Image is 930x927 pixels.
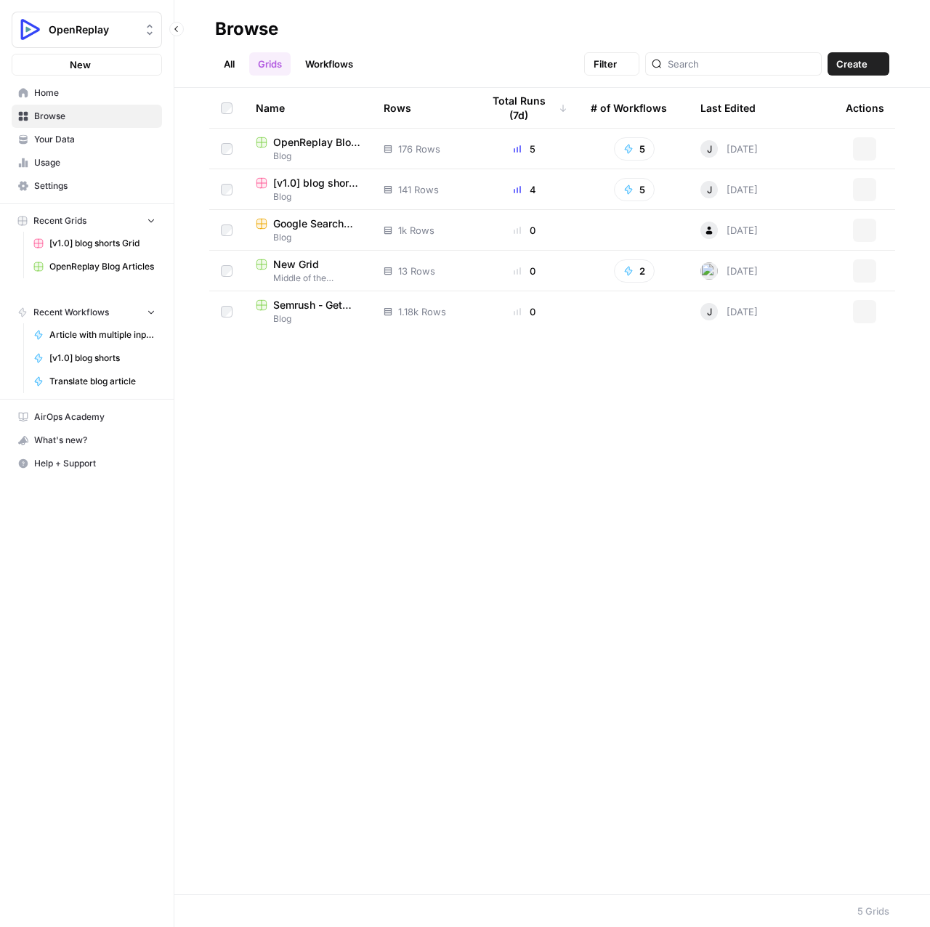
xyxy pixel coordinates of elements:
[34,86,155,100] span: Home
[398,182,439,197] span: 141 Rows
[398,223,434,238] span: 1k Rows
[34,457,155,470] span: Help + Support
[700,262,718,280] img: shfdgj8c39q0xd8hzk96gotegjgp
[215,52,243,76] a: All
[482,304,567,319] div: 0
[256,176,360,203] a: [v1.0] blog shorts GridBlog
[249,52,291,76] a: Grids
[594,57,617,71] span: Filter
[49,23,137,37] span: OpenReplay
[27,347,162,370] a: [v1.0] blog shorts
[27,323,162,347] a: Article with multiple inputs
[256,312,360,325] span: Blog
[27,370,162,393] a: Translate blog article
[256,272,360,285] span: Middle of the Funnel
[256,150,360,163] span: Blog
[273,298,360,312] span: Semrush - Get top organic pages for a domain
[482,264,567,278] div: 0
[17,17,43,43] img: OpenReplay Logo
[700,181,758,198] div: [DATE]
[256,190,360,203] span: Blog
[12,174,162,198] a: Settings
[857,904,889,918] div: 5 Grids
[12,429,161,451] div: What's new?
[12,210,162,232] button: Recent Grids
[49,328,155,341] span: Article with multiple inputs
[34,410,155,424] span: AirOps Academy
[33,214,86,227] span: Recent Grids
[836,57,868,71] span: Create
[12,429,162,452] button: What's new?
[34,110,155,123] span: Browse
[256,88,360,128] div: Name
[273,257,319,272] span: New Grid
[846,88,884,128] div: Actions
[34,156,155,169] span: Usage
[273,135,360,150] span: OpenReplay Blog Articles
[12,301,162,323] button: Recent Workflows
[49,352,155,365] span: [v1.0] blog shorts
[256,135,360,163] a: OpenReplay Blog ArticlesBlog
[700,140,758,158] div: [DATE]
[273,216,360,231] span: Google Search Console - [DOMAIN_NAME]
[12,128,162,151] a: Your Data
[482,142,567,156] div: 5
[33,306,109,319] span: Recent Workflows
[12,54,162,76] button: New
[256,298,360,325] a: Semrush - Get top organic pages for a domainBlog
[27,255,162,278] a: OpenReplay Blog Articles
[256,216,360,244] a: Google Search Console - [DOMAIN_NAME]Blog
[12,452,162,475] button: Help + Support
[614,178,655,201] button: 5
[614,259,655,283] button: 2
[12,12,162,48] button: Workspace: OpenReplay
[49,260,155,273] span: OpenReplay Blog Articles
[34,133,155,146] span: Your Data
[707,182,712,197] span: J
[707,304,712,319] span: J
[273,176,360,190] span: [v1.0] blog shorts Grid
[700,262,758,280] div: [DATE]
[700,303,758,320] div: [DATE]
[34,179,155,193] span: Settings
[384,88,411,128] div: Rows
[12,151,162,174] a: Usage
[482,223,567,238] div: 0
[707,142,712,156] span: J
[27,232,162,255] a: [v1.0] blog shorts Grid
[482,88,567,128] div: Total Runs (7d)
[49,237,155,250] span: [v1.0] blog shorts Grid
[398,142,440,156] span: 176 Rows
[296,52,362,76] a: Workflows
[12,81,162,105] a: Home
[12,405,162,429] a: AirOps Academy
[398,264,435,278] span: 13 Rows
[668,57,815,71] input: Search
[828,52,889,76] button: Create
[614,137,655,161] button: 5
[256,257,360,285] a: New GridMiddle of the Funnel
[49,375,155,388] span: Translate blog article
[215,17,278,41] div: Browse
[584,52,639,76] button: Filter
[482,182,567,197] div: 4
[700,222,758,239] div: [DATE]
[256,231,360,244] span: Blog
[591,88,667,128] div: # of Workflows
[398,304,446,319] span: 1.18k Rows
[12,105,162,128] a: Browse
[70,57,91,72] span: New
[700,88,756,128] div: Last Edited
